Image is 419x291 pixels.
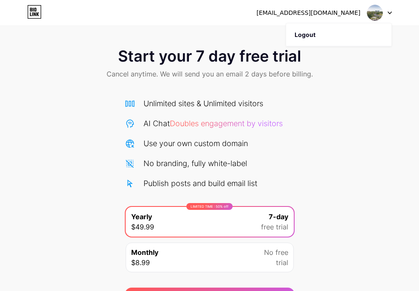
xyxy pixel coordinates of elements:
[107,69,313,79] span: Cancel anytime. We will send you an email 2 days before billing.
[367,5,383,21] img: ppksdaoikn
[269,212,288,222] span: 7-day
[276,257,288,268] span: trial
[131,257,150,268] span: $8.99
[143,158,247,169] div: No branding, fully white-label
[143,178,257,189] div: Publish posts and build email list
[264,247,288,257] span: No free
[131,222,154,232] span: $49.99
[143,118,283,129] div: AI Chat
[261,222,288,232] span: free trial
[143,138,248,149] div: Use your own custom domain
[256,8,360,17] div: [EMAIL_ADDRESS][DOMAIN_NAME]
[170,119,283,128] span: Doubles engagement by visitors
[143,98,263,109] div: Unlimited sites & Unlimited visitors
[118,48,301,65] span: Start your 7 day free trial
[186,203,233,210] div: LIMITED TIME : 50% off
[131,212,152,222] span: Yearly
[131,247,158,257] span: Monthly
[286,23,391,46] li: Logout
